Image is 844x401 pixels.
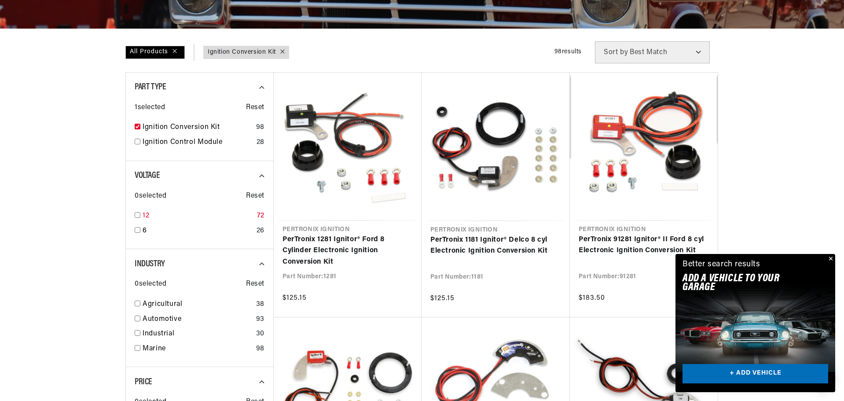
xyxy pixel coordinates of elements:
a: Agricultural [143,299,253,310]
a: PerTronix 1181 Ignitor® Delco 8 cyl Electronic Ignition Conversion Kit [430,235,561,257]
div: 72 [257,210,264,222]
div: 93 [256,314,264,325]
a: PerTronix 91281 Ignitor® II Ford 8 cyl Electronic Ignition Conversion Kit [579,234,709,257]
a: Automotive [143,314,253,325]
h2: Add A VEHICLE to your garage [683,274,806,292]
button: Close [825,254,835,265]
span: Industry [135,260,165,269]
a: Marine [143,343,253,355]
a: 12 [143,210,253,222]
div: 26 [257,225,264,237]
span: Reset [246,279,264,290]
a: 6 [143,225,253,237]
span: 1 selected [135,102,165,114]
span: 0 selected [135,191,166,202]
span: 98 results [554,48,582,55]
span: Voltage [135,171,160,180]
div: 38 [256,299,264,310]
a: Industrial [143,328,253,340]
span: Part Type [135,83,166,92]
div: All Products [125,46,185,59]
select: Sort by [595,41,710,63]
span: 0 selected [135,279,166,290]
a: PerTronix 1281 Ignitor® Ford 8 Cylinder Electronic Ignition Conversion Kit [283,234,413,268]
div: 98 [256,122,264,133]
div: 98 [256,343,264,355]
span: Price [135,378,152,386]
a: + ADD VEHICLE [683,364,828,384]
span: Reset [246,102,264,114]
span: Sort by [604,49,628,56]
div: 28 [257,137,264,148]
a: Ignition Conversion Kit [143,122,253,133]
a: Ignition Control Module [143,137,253,148]
div: Better search results [683,258,760,271]
div: 30 [256,328,264,340]
span: Reset [246,191,264,202]
a: Ignition Conversion Kit [208,48,276,57]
